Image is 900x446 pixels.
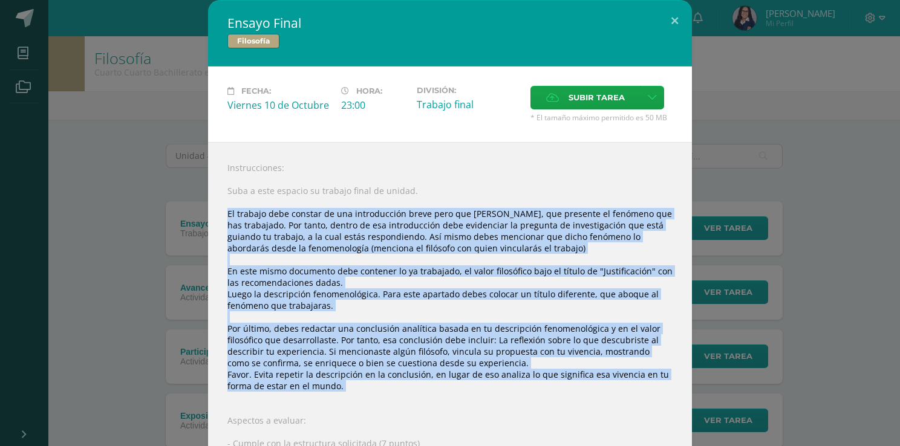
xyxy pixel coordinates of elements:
label: División: [417,86,521,95]
div: 23:00 [341,99,407,112]
span: * El tamaño máximo permitido es 50 MB [530,112,673,123]
span: Fecha: [241,86,271,95]
div: Viernes 10 de Octubre [227,99,331,112]
span: Filosofía [227,34,279,48]
span: Subir tarea [569,86,625,109]
span: Hora: [356,86,382,95]
h2: Ensayo Final [227,15,673,31]
div: Trabajo final [417,98,521,111]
